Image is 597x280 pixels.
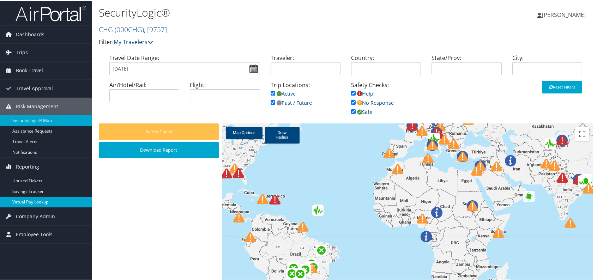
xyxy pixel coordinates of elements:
[578,171,595,188] div: Green flood alert in Bhutan
[271,99,312,105] a: Past / Future
[507,53,587,80] div: City:
[309,201,326,218] div: Green earthquake alert (Magnitude 5M, Depth:10km) in Northern Mid-Atlantic Ridge 06/10/2025 05:10...
[542,134,559,151] div: Green earthquake alert (Magnitude 5.4M, Depth:10km) in Kyrgyzstan 05/10/2025 20:28 UTC, 1 thousan...
[16,25,44,43] span: Dashboards
[351,99,394,105] a: No Response
[226,126,263,138] a: Map Options
[426,53,507,80] div: State/Prov:
[575,172,592,189] div: Green flood alert in Nepal
[115,24,144,34] span: ( 000CHG )
[185,80,265,107] div: Flight:
[99,24,167,34] a: CHG
[297,261,314,278] div: Green forest fire alert in Brazil
[99,37,428,46] p: Filter:
[542,10,586,18] span: [PERSON_NAME]
[265,126,300,143] a: Draw Radius
[99,5,428,19] h1: SecurityLogic®
[16,79,53,97] span: Travel Approval
[16,207,55,225] span: Company Admin
[305,258,322,275] div: Green forest fire alert in Brazil
[346,53,426,80] div: Country:
[16,61,43,79] span: Book Travel
[104,53,265,80] div: Travel Date Range:
[99,123,219,139] button: Safety Check
[104,80,185,107] div: Air/Hotel/Rail:
[285,259,302,276] div: Green forest fire alert in Brazil
[542,80,582,93] button: Reset Filters
[265,80,346,114] div: Trip Locations:
[16,157,39,175] span: Reporting
[16,97,58,115] span: Risk Management
[302,257,319,274] div: Green forest fire alert in Brazil
[346,80,426,123] div: Safety Checks:
[351,90,375,96] a: Help!
[114,37,153,45] a: My Travelers
[144,24,167,34] span: , [ 9757 ]
[303,255,320,272] div: Green forest fire alert in Brazil
[426,129,443,146] div: Green earthquake alert (Magnitude 4.9M, Depth:10km) in Italy 06/10/2025 10:13 UTC, 1.9 million in...
[16,5,86,21] img: airportal-logo.png
[537,4,593,25] a: [PERSON_NAME]
[99,141,219,158] button: Download Report
[271,90,296,96] a: Active
[520,187,537,204] div: Green alert for tropical cyclone SHAKHTI-25. Population affected by Category 1 (120 km/h) wind sp...
[16,43,28,61] span: Trips
[351,108,372,115] a: Safe
[16,225,53,243] span: Employee Tools
[265,53,346,80] div: Traveler:
[575,126,589,140] button: Toggle fullscreen view
[313,241,330,258] div: Green forest fire alert in Brazil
